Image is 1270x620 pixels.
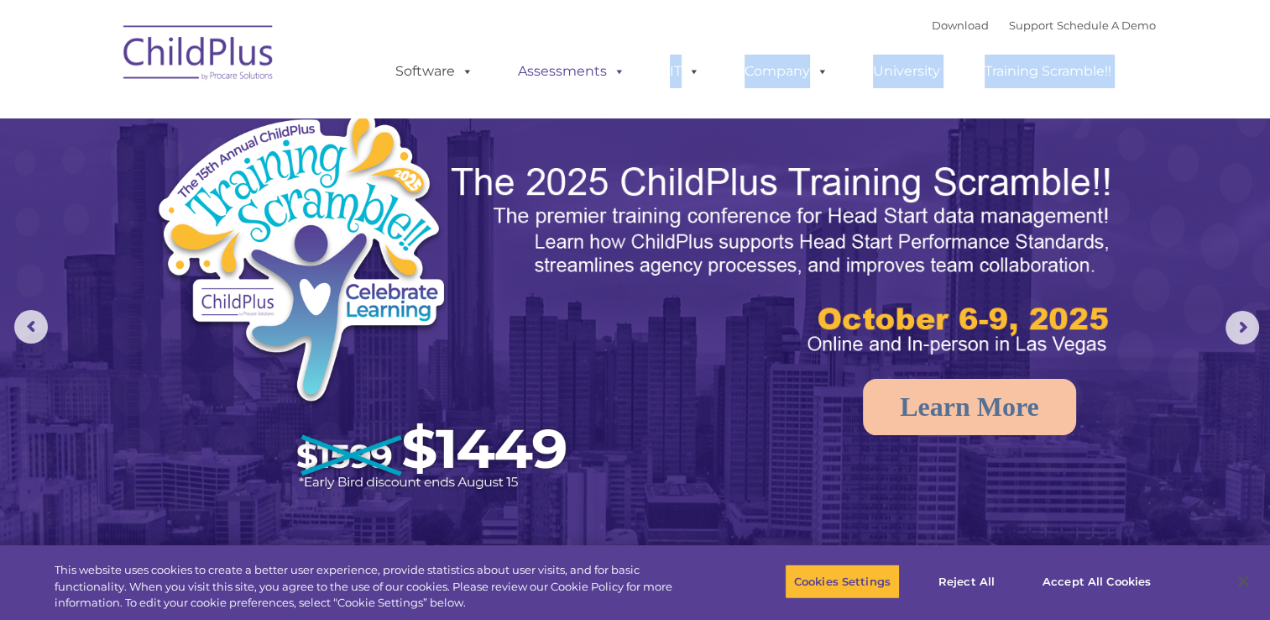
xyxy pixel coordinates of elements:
img: ChildPlus by Procare Solutions [115,13,283,97]
button: Close [1225,563,1262,600]
font: | [932,18,1156,32]
button: Accept All Cookies [1033,564,1160,599]
span: Last name [233,111,285,123]
a: Learn More [863,379,1076,435]
a: IT [653,55,717,88]
span: Phone number [233,180,305,192]
div: This website uses cookies to create a better user experience, provide statistics about user visit... [55,562,698,612]
a: Software [379,55,490,88]
button: Reject All [914,564,1019,599]
a: Assessments [501,55,642,88]
a: University [856,55,957,88]
a: Training Scramble!! [968,55,1128,88]
a: Company [728,55,845,88]
a: Support [1009,18,1053,32]
a: Schedule A Demo [1057,18,1156,32]
a: Download [932,18,989,32]
button: Cookies Settings [785,564,900,599]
